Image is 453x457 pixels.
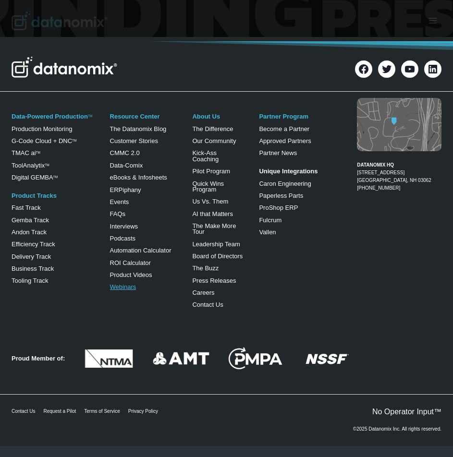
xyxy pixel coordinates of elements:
a: Careers [192,289,214,296]
a: Resource Center [110,113,160,120]
a: Data-Comix [110,162,143,169]
a: Production Monitoring [12,125,72,132]
a: Tooling Track [12,277,49,284]
a: Our Community [192,137,236,144]
a: ERPiphany [110,186,141,193]
a: Events [110,198,129,205]
a: The Datanomix Blog [110,125,167,132]
a: Caron Engineering [259,180,311,187]
a: Interviews [110,223,138,230]
a: Efficiency Track [12,241,55,248]
a: Contact Us [12,409,35,414]
a: Gemba Track [12,216,49,224]
a: Leadership Team [192,241,240,248]
a: Partner Program [259,113,308,120]
a: Product Videos [110,271,152,278]
a: Paperless Parts [259,192,303,199]
strong: Unique Integrations [259,168,318,175]
a: AI that Matters [192,210,233,217]
a: eBooks & Infosheets [110,174,167,181]
a: Us Vs. Them [192,198,228,205]
a: Board of Directors [192,253,243,260]
a: Fast Track [12,204,41,211]
a: Webinars [110,283,136,290]
sup: TM [53,175,58,179]
a: TM [88,114,92,118]
p: ©2025 Datanomix Inc. All rights reserved. [353,427,441,432]
a: CMMC 2.0 [110,149,140,156]
a: TMAC aiTM [12,149,40,156]
figcaption: [PHONE_NUMBER] [357,154,441,192]
a: Product Tracks [12,192,57,199]
a: ROI Calculator [110,259,151,266]
a: ToolAnalytix [12,162,45,169]
a: Approved Partners [259,137,311,144]
span: Last Name [155,0,185,9]
a: ProShop ERP [259,204,298,211]
img: Datanomix Logo [12,57,117,78]
sup: TM [72,139,76,142]
a: No Operator Input™ [372,408,441,416]
a: Request a Pilot [43,409,76,414]
a: The Make More Tour [192,222,236,235]
a: The Difference [192,125,233,132]
a: Digital GEMBATM [12,174,58,181]
a: Vallen [259,228,276,236]
a: FAQs [110,210,126,217]
a: Terms of Service [84,409,120,414]
a: Fulcrum [259,216,282,224]
span: Phone number [155,40,198,48]
a: Partner News [259,149,297,156]
a: Data-Powered Production [12,113,88,120]
a: Contact Us [192,301,223,308]
a: Kick-Ass Coaching [192,149,219,162]
a: TM [45,163,49,167]
a: Andon Track [12,228,47,236]
a: About Us [192,113,220,120]
a: G-Code Cloud + DNCTM [12,137,76,144]
a: Terms [108,214,122,221]
span: State/Region [155,119,192,127]
a: The Buzz [192,265,219,272]
a: Automation Calculator [110,247,171,254]
a: Business Track [12,265,54,272]
a: [STREET_ADDRESS][GEOGRAPHIC_DATA], NH 03062 [357,170,431,183]
a: Podcasts [110,235,135,242]
img: Datanomix map image [357,98,441,151]
a: Become a Partner [259,125,309,132]
a: Pilot Program [192,168,230,175]
a: Quick Wins Program [192,180,224,193]
a: Privacy Policy [131,214,162,221]
a: Customer Stories [110,137,158,144]
a: Delivery Track [12,253,51,260]
a: Press Releases [192,277,236,284]
sup: TM [36,151,40,154]
strong: Proud Member of: [12,355,65,362]
a: Privacy Policy [128,409,158,414]
strong: DATANOMIX HQ [357,162,394,168]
